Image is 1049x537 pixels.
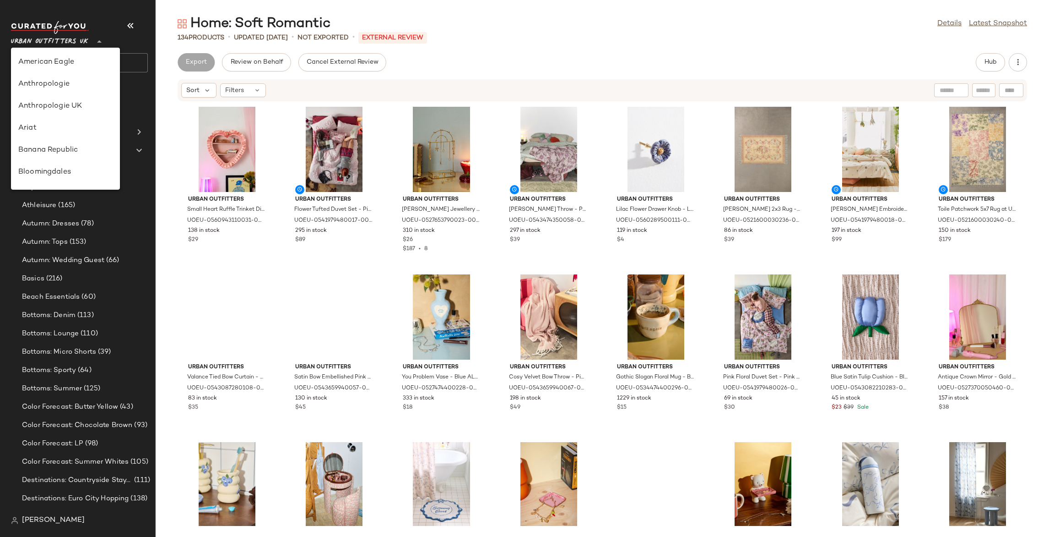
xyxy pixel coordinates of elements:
[723,373,801,382] span: Pink Floral Duvet Set - Pink Single at Urban Outfitters
[424,246,427,252] span: 8
[76,365,92,376] span: (64)
[509,373,587,382] span: Cosy Velvet Bow Throw - Pink ALL at Urban Outfitters
[22,365,76,376] span: Bottoms: Sporty
[188,196,266,204] span: Urban Outfitters
[295,404,306,412] span: $45
[82,384,100,394] span: (125)
[22,255,104,266] span: Autumn: Wedding Guest
[616,384,694,393] span: UOEU-0534474400296-000-040
[188,363,266,372] span: Urban Outfitters
[402,373,480,382] span: You Problem Vase - Blue ALL at Urban Outfitters
[228,32,230,43] span: •
[56,200,75,211] span: (165)
[831,217,908,225] span: UOEU-0541979480018-000-012
[186,86,200,95] span: Sort
[22,237,68,247] span: Autumn: Tops
[724,363,802,372] span: Urban Outfitters
[723,206,801,214] span: [PERSON_NAME] 2x3 Rug - Pink at Urban Outfitters
[395,442,488,527] img: 0544335490461_010_a2
[187,206,265,214] span: Small Heart Ruffle Trinket Display Wall Shelf - Pink ALL at Urban Outfitters
[234,33,288,43] p: updated [DATE]
[181,107,273,192] img: 0560943110031_066_a2
[617,196,695,204] span: Urban Outfitters
[18,123,113,134] div: Ariat
[617,227,647,235] span: 119 in stock
[403,395,434,403] span: 333 in stock
[288,107,380,192] img: 0541979480017_066_a2
[938,206,1016,214] span: Toile Patchwork 5x7 Rug at Urban Outfitters
[222,53,291,71] button: Review on Behalf
[188,227,220,235] span: 138 in stock
[510,404,520,412] span: $49
[352,32,355,43] span: •
[187,373,265,382] span: Valance Tied Bow Curtain - Blue ALL at Urban Outfitters
[938,217,1016,225] span: UOEU-0521600030240-000-000
[402,384,480,393] span: UOEU-0527474400228-000-040
[723,217,801,225] span: UOEU-0521600030236-000-066
[724,404,735,412] span: $30
[178,33,224,43] div: Products
[178,19,187,28] img: svg%3e
[22,402,118,412] span: Color Forecast: Butter Yellow
[18,145,113,156] div: Banana Republic
[22,493,129,504] span: Destinations: Euro City Hopping
[132,420,147,431] span: (93)
[938,384,1016,393] span: UOEU-0527370050460-000-070
[18,167,113,178] div: Bloomingdales
[617,236,624,244] span: $4
[509,384,587,393] span: UOEU-0543659940067-000-066
[717,107,809,192] img: 0521600030236_066_a2
[832,363,909,372] span: Urban Outfitters
[230,59,283,66] span: Review on Behalf
[395,107,488,192] img: 0527653790023_070_a2
[610,107,702,192] img: 0560289500111_055_a2
[132,475,150,486] span: (111)
[188,395,217,403] span: 83 in stock
[18,79,113,90] div: Anthropologie
[855,405,869,411] span: Sale
[295,395,327,403] span: 130 in stock
[724,196,802,204] span: Urban Outfitters
[832,227,861,235] span: 197 in stock
[306,59,379,66] span: Cancel External Review
[11,21,89,34] img: cfy_white_logo.C9jOOHJF.svg
[510,363,588,372] span: Urban Outfitters
[129,457,148,467] span: (105)
[22,310,76,321] span: Bottoms: Denim
[969,18,1027,29] a: Latest Snapshot
[939,404,949,412] span: $38
[723,384,801,393] span: UOEU-0541979480026-000-066
[96,347,111,357] span: (39)
[402,206,480,214] span: [PERSON_NAME] Jewellery Stand - Gold ALL at Urban Outfitters
[187,384,265,393] span: UOEU-0543087280108-000-040
[188,236,198,244] span: $29
[610,274,702,360] img: 0534474400296_040_a3
[938,373,1016,382] span: Antique Crown Mirror - Gold ALL at Urban Outfitters
[503,107,595,192] img: 0543474350058_066_a2
[510,227,541,235] span: 297 in stock
[617,404,627,412] span: $15
[832,404,842,412] span: $23
[118,402,133,412] span: (43)
[22,420,132,431] span: Color Forecast: Chocolate Brown
[22,515,85,526] span: [PERSON_NAME]
[415,246,424,252] span: •
[104,255,119,266] span: (66)
[939,227,971,235] span: 150 in stock
[18,189,113,200] div: Candidates: Revolve Clone
[724,395,752,403] span: 69 in stock
[188,404,198,412] span: $35
[22,274,44,284] span: Basics
[22,329,79,339] span: Bottoms: Lounge
[832,395,860,403] span: 45 in stock
[22,292,80,302] span: Beach Essentials
[403,227,435,235] span: 310 in stock
[403,196,481,204] span: Urban Outfitters
[22,347,96,357] span: Bottoms: Micro Shorts
[225,86,244,95] span: Filters
[939,395,969,403] span: 157 in stock
[22,384,82,394] span: Bottoms: Summer
[403,246,415,252] span: $187
[178,15,330,33] div: Home: Soft Romantic
[298,53,386,71] button: Cancel External Review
